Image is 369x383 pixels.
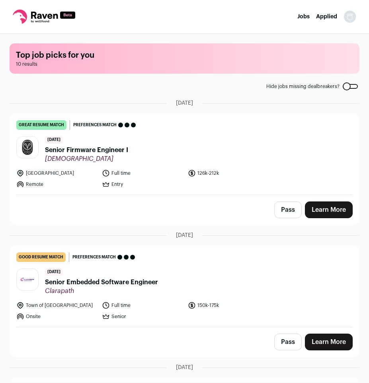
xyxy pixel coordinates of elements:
img: 86b9bfc237bb3a4490880f0ef2d2366adae2223f75f688c408a3ac1dc7f7b1e0 [17,276,38,283]
div: great resume match [16,120,66,130]
a: Jobs [297,14,310,20]
div: good resume match [16,252,66,262]
li: 150k-175k [188,301,269,309]
a: Learn More [305,201,353,218]
span: 10 results [16,61,353,67]
span: [DEMOGRAPHIC_DATA] [45,155,128,163]
span: [DATE] [176,363,193,371]
a: Learn More [305,334,353,350]
li: 126k-212k [188,169,269,177]
li: Entry [102,180,183,188]
img: nopic.png [344,10,356,23]
a: Applied [316,14,337,20]
span: [DATE] [176,231,193,239]
span: [DATE] [45,136,63,144]
button: Pass [274,334,302,350]
span: Preferences match [72,253,116,261]
li: Senior [102,313,183,320]
li: Onsite [16,313,97,320]
span: [DATE] [45,268,63,276]
span: Senior Firmware Engineer I [45,145,128,155]
span: Hide jobs missing dealbreakers? [266,83,340,90]
img: f3d5d0fa5e81f1c40eef72acec6f04c076c8df624c75215ce6affc40ebb62c96.jpg [17,137,38,158]
button: Pass [274,201,302,218]
a: great resume match Preferences match [DATE] Senior Firmware Engineer I [DEMOGRAPHIC_DATA] [GEOGRA... [10,114,359,195]
span: [DATE] [176,99,193,107]
li: Full time [102,301,183,309]
li: Full time [102,169,183,177]
span: Senior Embedded Software Engineer [45,277,158,287]
h1: Top job picks for you [16,50,353,61]
li: Remote [16,180,97,188]
a: good resume match Preferences match [DATE] Senior Embedded Software Engineer Clarapath Town of [G... [10,246,359,327]
span: Preferences match [73,121,117,129]
button: Open dropdown [344,10,356,23]
span: Clarapath [45,287,158,295]
li: Town of [GEOGRAPHIC_DATA] [16,301,97,309]
li: [GEOGRAPHIC_DATA] [16,169,97,177]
